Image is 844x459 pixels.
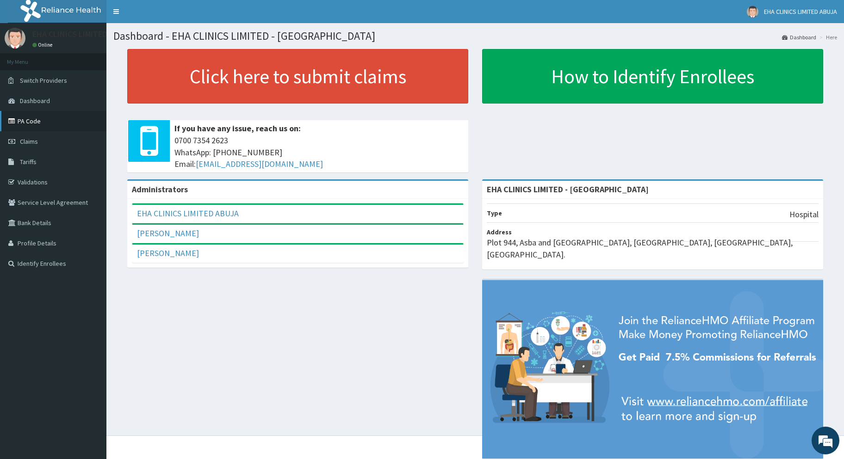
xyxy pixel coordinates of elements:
a: How to Identify Enrollees [482,49,823,104]
p: EHA CLINICS LIMITED ABUJA [32,30,132,38]
img: User Image [747,6,758,18]
span: 0700 7354 2623 WhatsApp: [PHONE_NUMBER] Email: [174,135,464,170]
strong: EHA CLINICS LIMITED - [GEOGRAPHIC_DATA] [487,184,649,195]
span: Claims [20,137,38,146]
a: Online [32,42,55,48]
a: EHA CLINICS LIMITED ABUJA [137,208,239,219]
img: provider-team-banner.png [482,280,823,459]
p: Plot 944, Asba and [GEOGRAPHIC_DATA], [GEOGRAPHIC_DATA], [GEOGRAPHIC_DATA], [GEOGRAPHIC_DATA]. [487,237,819,260]
h1: Dashboard - EHA CLINICS LIMITED - [GEOGRAPHIC_DATA] [113,30,837,42]
a: [PERSON_NAME] [137,228,199,239]
p: Hospital [789,208,819,220]
span: Tariffs [20,158,37,166]
b: Address [487,228,512,236]
b: Administrators [132,184,188,195]
a: [EMAIL_ADDRESS][DOMAIN_NAME] [196,159,323,169]
a: [PERSON_NAME] [137,248,199,258]
span: Switch Providers [20,76,67,85]
a: Dashboard [782,33,816,41]
a: Click here to submit claims [127,49,468,104]
span: Dashboard [20,97,50,105]
img: User Image [5,28,25,49]
span: EHA CLINICS LIMITED ABUJA [764,7,837,16]
b: Type [487,209,502,217]
li: Here [817,33,837,41]
b: If you have any issue, reach us on: [174,123,301,134]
